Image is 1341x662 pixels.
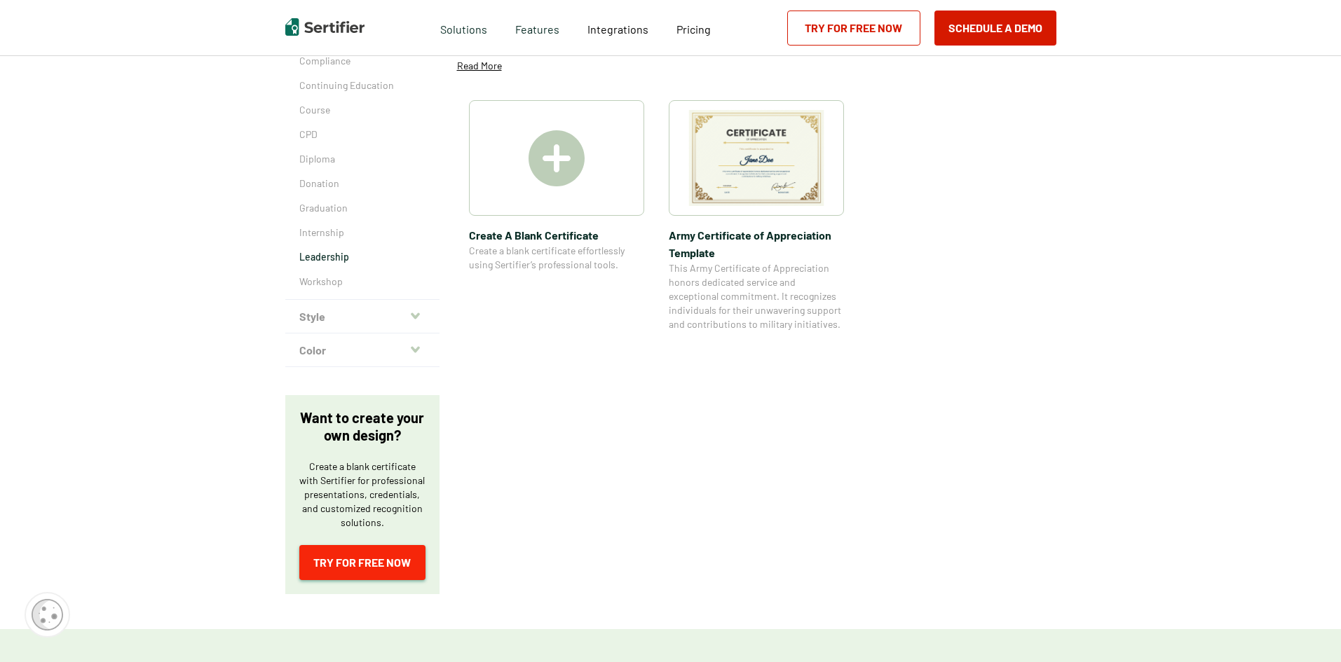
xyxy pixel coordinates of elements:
[285,18,365,36] img: Sertifier | Digital Credentialing Platform
[299,201,426,215] a: Graduation
[299,103,426,117] a: Course
[515,19,559,36] span: Features
[587,22,648,36] span: Integrations
[299,545,426,580] a: Try for Free Now
[587,19,648,36] a: Integrations
[529,130,585,186] img: Create A Blank Certificate
[457,59,502,73] p: Read More
[669,261,844,331] span: This Army Certificate of Appreciation honors dedicated service and exceptional commitment. It rec...
[676,22,711,36] span: Pricing
[299,177,426,191] a: Donation
[440,19,487,36] span: Solutions
[285,5,440,300] div: Theme
[676,19,711,36] a: Pricing
[469,226,644,244] span: Create A Blank Certificate
[669,100,844,331] a: Army Certificate of Appreciation​ TemplateArmy Certificate of Appreciation​ TemplateThis Army Cer...
[299,250,426,264] a: Leadership
[299,275,426,289] a: Workshop
[299,460,426,530] p: Create a blank certificate with Sertifier for professional presentations, credentials, and custom...
[1271,595,1341,662] iframe: Chat Widget
[787,11,920,46] a: Try for Free Now
[299,226,426,240] a: Internship
[688,110,824,206] img: Army Certificate of Appreciation​ Template
[299,78,426,92] a: Continuing Education
[469,244,644,272] span: Create a blank certificate effortlessly using Sertifier’s professional tools.
[299,409,426,444] p: Want to create your own design?
[299,152,426,166] a: Diploma
[285,300,440,333] button: Style
[32,599,63,630] img: Cookie Popup Icon
[669,226,844,261] span: Army Certificate of Appreciation​ Template
[299,54,426,68] a: Compliance
[299,127,426,142] a: CPD
[934,11,1056,46] button: Schedule a Demo
[285,333,440,367] button: Color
